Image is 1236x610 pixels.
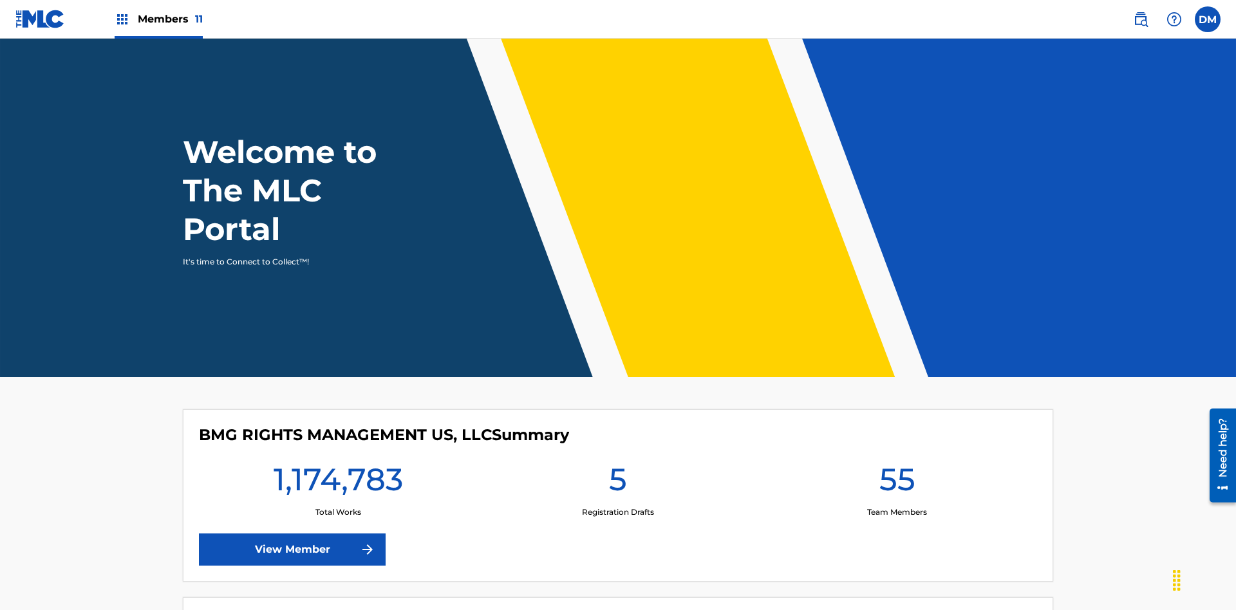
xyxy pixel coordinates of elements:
img: f7272a7cc735f4ea7f67.svg [360,542,375,557]
h1: 5 [609,460,627,506]
p: It's time to Connect to Collect™! [183,256,406,268]
h1: 55 [879,460,915,506]
img: search [1133,12,1148,27]
h1: 1,174,783 [274,460,403,506]
img: help [1166,12,1182,27]
h1: Welcome to The MLC Portal [183,133,424,248]
div: Drag [1166,561,1187,600]
h4: BMG RIGHTS MANAGEMENT US, LLC [199,425,569,445]
span: Members [138,12,203,26]
a: View Member [199,533,386,566]
img: Top Rightsholders [115,12,130,27]
img: MLC Logo [15,10,65,28]
iframe: Chat Widget [1172,548,1236,610]
span: 11 [195,13,203,25]
p: Total Works [315,506,361,518]
div: Help [1161,6,1187,32]
a: Public Search [1128,6,1154,32]
p: Team Members [867,506,927,518]
p: Registration Drafts [582,506,654,518]
iframe: Resource Center [1200,403,1236,509]
div: User Menu [1195,6,1221,32]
